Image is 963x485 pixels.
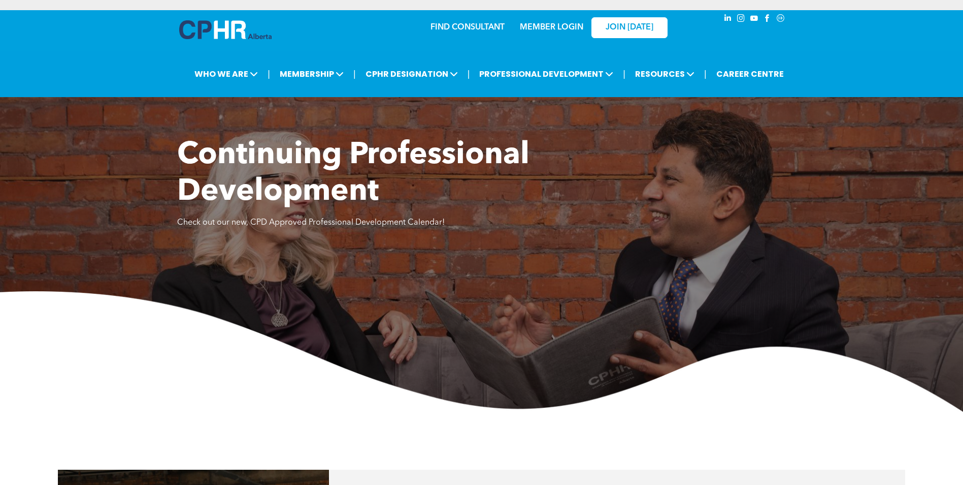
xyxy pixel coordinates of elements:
a: FIND CONSULTANT [430,23,505,32]
a: linkedin [722,13,734,26]
a: instagram [736,13,747,26]
li: | [704,64,707,84]
span: JOIN [DATE] [606,23,653,33]
span: CPHR DESIGNATION [362,65,461,83]
a: Social network [775,13,786,26]
li: | [353,64,356,84]
img: A blue and white logo for cp alberta [179,20,272,39]
span: Check out our new, CPD Approved Professional Development Calendar! [177,219,445,227]
a: CAREER CENTRE [713,65,787,83]
span: RESOURCES [632,65,698,83]
a: facebook [762,13,773,26]
li: | [468,64,470,84]
li: | [623,64,625,84]
span: Continuing Professional Development [177,140,529,207]
li: | [268,64,270,84]
a: JOIN [DATE] [591,17,668,38]
span: MEMBERSHIP [277,65,347,83]
a: MEMBER LOGIN [520,23,583,32]
span: WHO WE ARE [191,65,261,83]
a: youtube [749,13,760,26]
span: PROFESSIONAL DEVELOPMENT [476,65,616,83]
